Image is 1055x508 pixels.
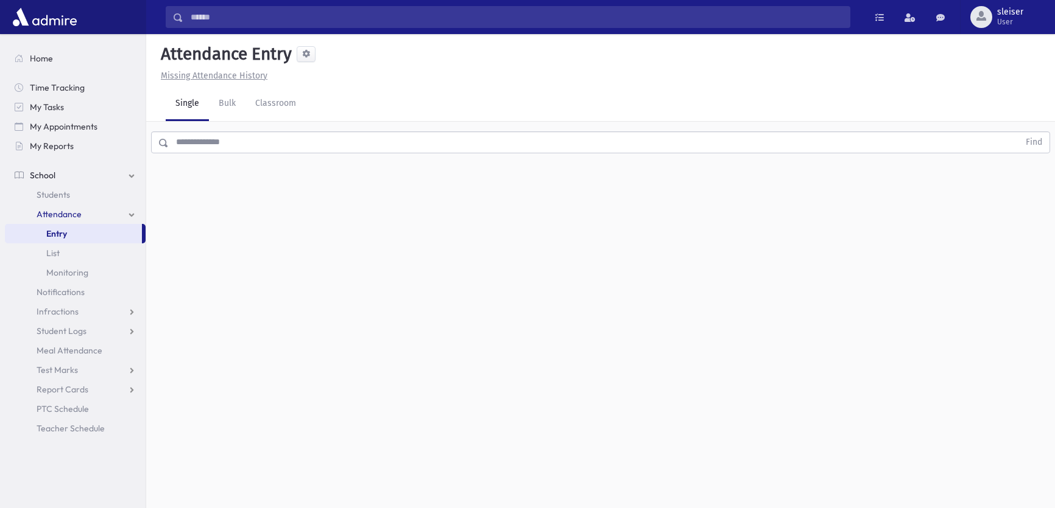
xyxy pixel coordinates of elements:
span: Monitoring [46,267,88,278]
a: Test Marks [5,360,146,380]
a: Classroom [245,87,306,121]
a: Missing Attendance History [156,71,267,81]
span: Time Tracking [30,82,85,93]
a: Attendance [5,204,146,224]
h5: Attendance Entry [156,44,292,64]
a: Time Tracking [5,78,146,97]
a: Home [5,49,146,68]
a: List [5,243,146,263]
span: School [30,170,55,181]
a: School [5,165,146,185]
a: Students [5,185,146,204]
a: Notifications [5,282,146,302]
a: Bulk [209,87,245,121]
span: Teacher Schedule [37,423,105,434]
a: My Appointments [5,117,146,136]
span: Notifications [37,287,85,297]
span: Home [30,53,53,64]
a: My Reports [5,136,146,156]
input: Search [183,6,850,28]
span: Meal Attendance [37,345,102,356]
span: My Tasks [30,102,64,113]
span: sleiser [997,7,1023,17]
img: AdmirePro [10,5,80,29]
span: Test Marks [37,364,78,375]
a: Report Cards [5,380,146,399]
u: Missing Attendance History [161,71,267,81]
a: My Tasks [5,97,146,117]
span: My Reports [30,141,74,151]
a: PTC Schedule [5,399,146,419]
a: Single [166,87,209,121]
a: Monitoring [5,263,146,282]
button: Find [1018,132,1050,153]
a: Meal Attendance [5,341,146,360]
span: Infractions [37,306,79,317]
span: List [46,248,60,259]
span: My Appointments [30,121,97,132]
span: Report Cards [37,384,88,395]
a: Student Logs [5,321,146,341]
span: User [997,17,1023,27]
a: Infractions [5,302,146,321]
span: PTC Schedule [37,403,89,414]
span: Entry [46,228,67,239]
span: Student Logs [37,325,86,336]
a: Entry [5,224,142,243]
span: Students [37,189,70,200]
span: Attendance [37,209,82,220]
a: Teacher Schedule [5,419,146,438]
